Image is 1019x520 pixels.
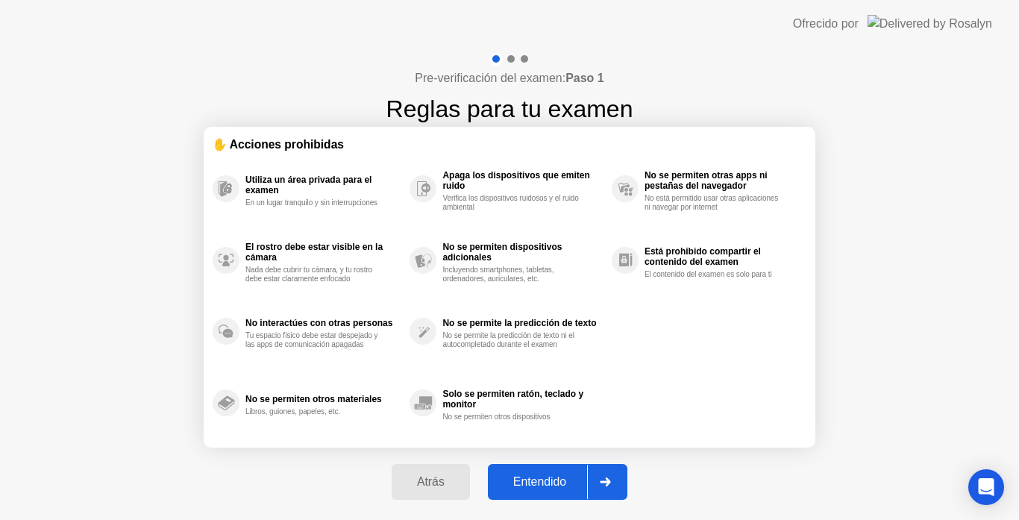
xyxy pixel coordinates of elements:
[565,72,604,84] b: Paso 1
[415,69,603,87] h4: Pre-verificación del examen:
[868,15,992,32] img: Delivered by Rosalyn
[442,194,583,212] div: Verifica los dispositivos ruidosos y el ruido ambiental
[442,389,603,410] div: Solo se permiten ratón, teclado y monitor
[245,198,386,207] div: En un lugar tranquilo y sin interrupciones
[442,331,583,349] div: No se permite la predicción de texto ni el autocompletado durante el examen
[396,475,465,489] div: Atrás
[245,407,386,416] div: Libros, guiones, papeles, etc.
[645,270,786,279] div: El contenido del examen es solo para ti
[442,413,583,422] div: No se permiten otros dispositivos
[442,242,603,263] div: No se permiten dispositivos adicionales
[245,331,386,349] div: Tu espacio físico debe estar despejado y las apps de comunicación apagadas
[442,170,603,191] div: Apaga los dispositivos que emiten ruido
[645,194,786,212] div: No está permitido usar otras aplicaciones ni navegar por internet
[645,246,799,267] div: Está prohibido compartir el contenido del examen
[245,394,402,404] div: No se permiten otros materiales
[392,464,470,500] button: Atrás
[492,475,587,489] div: Entendido
[386,91,633,127] h1: Reglas para tu examen
[245,175,402,195] div: Utiliza un área privada para el examen
[645,170,799,191] div: No se permiten otras apps ni pestañas del navegador
[442,266,583,284] div: Incluyendo smartphones, tabletas, ordenadores, auriculares, etc.
[245,318,402,328] div: No interactúes con otras personas
[968,469,1004,505] div: Open Intercom Messenger
[442,318,603,328] div: No se permite la predicción de texto
[213,136,806,153] div: ✋ Acciones prohibidas
[793,15,859,33] div: Ofrecido por
[245,266,386,284] div: Nada debe cubrir tu cámara, y tu rostro debe estar claramente enfocado
[488,464,627,500] button: Entendido
[245,242,402,263] div: El rostro debe estar visible en la cámara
